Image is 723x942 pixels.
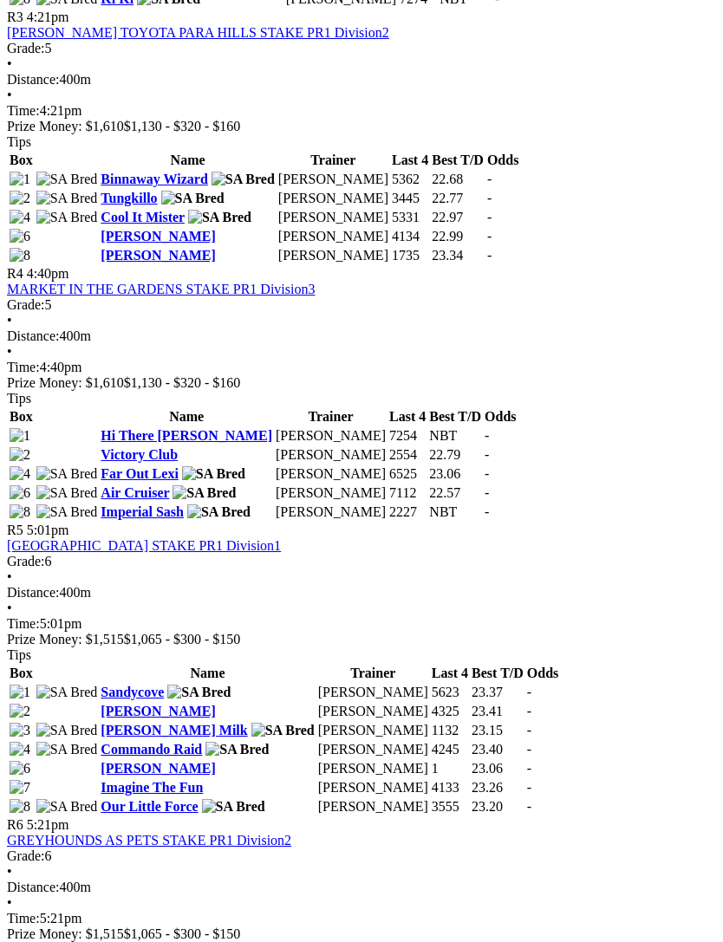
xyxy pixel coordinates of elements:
td: 2554 [388,446,427,464]
span: Distance: [7,72,59,87]
img: 1 [10,685,30,700]
td: 23.06 [471,760,524,777]
img: SA Bred [36,210,98,225]
img: 8 [10,799,30,815]
td: NBT [428,503,482,521]
span: Time: [7,360,40,374]
th: Last 4 [431,665,469,682]
td: [PERSON_NAME] [317,779,429,796]
span: • [7,569,12,584]
span: Box [10,153,33,167]
span: Grade: [7,848,45,863]
a: Our Little Force [101,799,198,814]
td: 22.79 [428,446,482,464]
td: 6525 [388,465,427,483]
img: 4 [10,210,30,225]
div: Prize Money: $1,610 [7,375,716,391]
img: 3 [10,723,30,738]
td: [PERSON_NAME] [277,209,389,226]
img: SA Bred [202,799,265,815]
th: Name [100,408,273,426]
td: [PERSON_NAME] [277,247,389,264]
img: SA Bred [173,485,236,501]
span: - [527,780,531,795]
td: [PERSON_NAME] [317,741,429,758]
span: • [7,313,12,328]
span: $1,130 - $320 - $160 [124,119,241,133]
span: - [487,210,492,224]
span: Tips [7,391,31,406]
a: Tungkillo [101,191,157,205]
span: • [7,601,12,615]
th: Best T/D [471,665,524,682]
td: [PERSON_NAME] [275,446,387,464]
span: Time: [7,911,40,926]
td: 22.77 [431,190,485,207]
div: 400m [7,585,716,601]
th: Trainer [275,408,387,426]
div: 6 [7,848,716,864]
img: 6 [10,761,30,776]
a: Imperial Sash [101,504,184,519]
td: 5362 [391,171,429,188]
th: Last 4 [388,408,427,426]
span: 4:40pm [27,266,69,281]
a: Commando Raid [101,742,202,757]
img: SA Bred [36,504,98,520]
td: 4325 [431,703,469,720]
td: [PERSON_NAME] [275,484,387,502]
td: 23.20 [471,798,524,815]
td: 4134 [391,228,429,245]
span: - [527,799,531,814]
a: [PERSON_NAME] [101,248,215,263]
span: $1,065 - $300 - $150 [124,632,241,646]
td: 23.34 [431,247,485,264]
a: [PERSON_NAME] Milk [101,723,247,737]
a: [PERSON_NAME] [101,229,215,244]
div: 400m [7,328,716,344]
img: SA Bred [36,485,98,501]
a: Air Cruiser [101,485,169,500]
span: - [485,504,489,519]
span: R3 [7,10,23,24]
span: Box [10,409,33,424]
td: 1735 [391,247,429,264]
td: [PERSON_NAME] [277,228,389,245]
td: 1 [431,760,469,777]
span: Grade: [7,297,45,312]
img: SA Bred [188,210,251,225]
span: - [485,447,489,462]
td: 5623 [431,684,469,701]
img: SA Bred [36,172,98,187]
span: • [7,56,12,71]
td: 22.57 [428,484,482,502]
td: 7254 [388,427,427,445]
span: - [485,466,489,481]
span: R4 [7,266,23,281]
a: Imagine The Fun [101,780,203,795]
th: Trainer [317,665,429,682]
div: 400m [7,880,716,895]
th: Odds [484,408,517,426]
td: 23.15 [471,722,524,739]
img: 4 [10,742,30,757]
img: 1 [10,172,30,187]
div: 400m [7,72,716,88]
span: - [487,191,492,205]
span: - [487,248,492,263]
td: [PERSON_NAME] [317,684,429,701]
img: SA Bred [36,742,98,757]
td: 23.26 [471,779,524,796]
span: Tips [7,134,31,149]
th: Best T/D [431,152,485,169]
a: [GEOGRAPHIC_DATA] STAKE PR1 Division1 [7,538,281,553]
span: Grade: [7,41,45,55]
a: Cool It Mister [101,210,185,224]
div: Prize Money: $1,610 [7,119,716,134]
a: Victory Club [101,447,178,462]
img: SA Bred [161,191,225,206]
span: $1,130 - $320 - $160 [124,375,241,390]
span: Time: [7,616,40,631]
span: Distance: [7,328,59,343]
span: Grade: [7,554,45,568]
